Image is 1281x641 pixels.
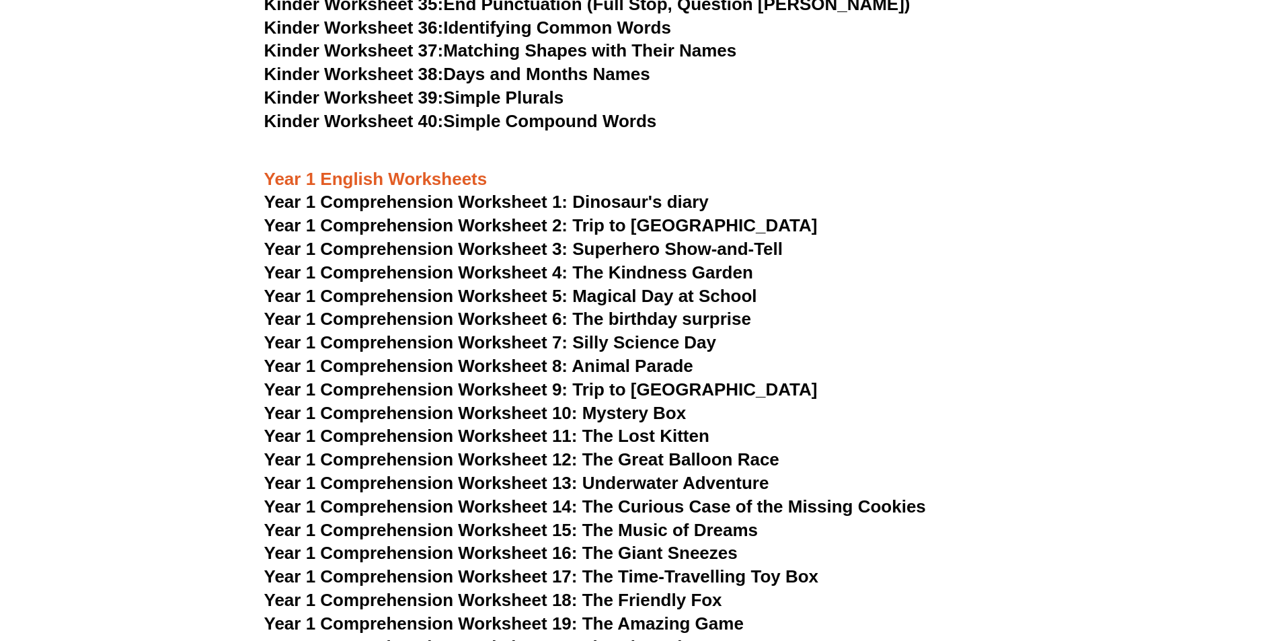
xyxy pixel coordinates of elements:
span: Kinder Worksheet 36: [264,17,444,38]
a: Year 1 Comprehension Worksheet 16: The Giant Sneezes [264,543,738,563]
h3: Year 1 English Worksheets [264,168,1017,191]
a: Year 1 Comprehension Worksheet 9: Trip to [GEOGRAPHIC_DATA] [264,379,818,400]
a: Year 1 Comprehension Worksheet 1: Dinosaur's diary [264,192,709,212]
iframe: Chat Widget [1057,489,1281,641]
a: Year 1 Comprehension Worksheet 8: Animal Parade [264,356,693,376]
a: Kinder Worksheet 36:Identifying Common Words [264,17,671,38]
a: Kinder Worksheet 39:Simple Plurals [264,87,564,108]
a: Year 1 Comprehension Worksheet 3: Superhero Show-and-Tell [264,239,783,259]
a: Year 1 Comprehension Worksheet 18: The Friendly Fox [264,590,722,610]
a: Year 1 Comprehension Worksheet 13: Underwater Adventure [264,473,769,493]
a: Year 1 Comprehension Worksheet 17: The Time-Travelling Toy Box [264,566,819,587]
span: Kinder Worksheet 39: [264,87,444,108]
a: Year 1 Comprehension Worksheet 12: The Great Balloon Race [264,449,779,469]
a: Year 1 Comprehension Worksheet 15: The Music of Dreams [264,520,759,540]
a: Kinder Worksheet 40:Simple Compound Words [264,111,657,131]
span: Kinder Worksheet 37: [264,40,444,61]
a: Year 1 Comprehension Worksheet 10: Mystery Box [264,403,687,423]
a: Year 1 Comprehension Worksheet 6: The birthday surprise [264,309,751,329]
a: Kinder Worksheet 38:Days and Months Names [264,64,650,84]
a: Year 1 Comprehension Worksheet 2: Trip to [GEOGRAPHIC_DATA] [264,215,818,235]
a: Year 1 Comprehension Worksheet 14: The Curious Case of the Missing Cookies [264,496,926,517]
a: Year 1 Comprehension Worksheet 4: The Kindness Garden [264,262,753,282]
a: Kinder Worksheet 37:Matching Shapes with Their Names [264,40,737,61]
a: Year 1 Comprehension Worksheet 7: Silly Science Day [264,332,717,352]
span: Kinder Worksheet 40: [264,111,444,131]
a: Year 1 Comprehension Worksheet 19: The Amazing Game [264,613,744,634]
a: Year 1 Comprehension Worksheet 5: Magical Day at School [264,286,757,306]
span: Kinder Worksheet 38: [264,64,444,84]
a: Year 1 Comprehension Worksheet 11: The Lost Kitten [264,426,709,446]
